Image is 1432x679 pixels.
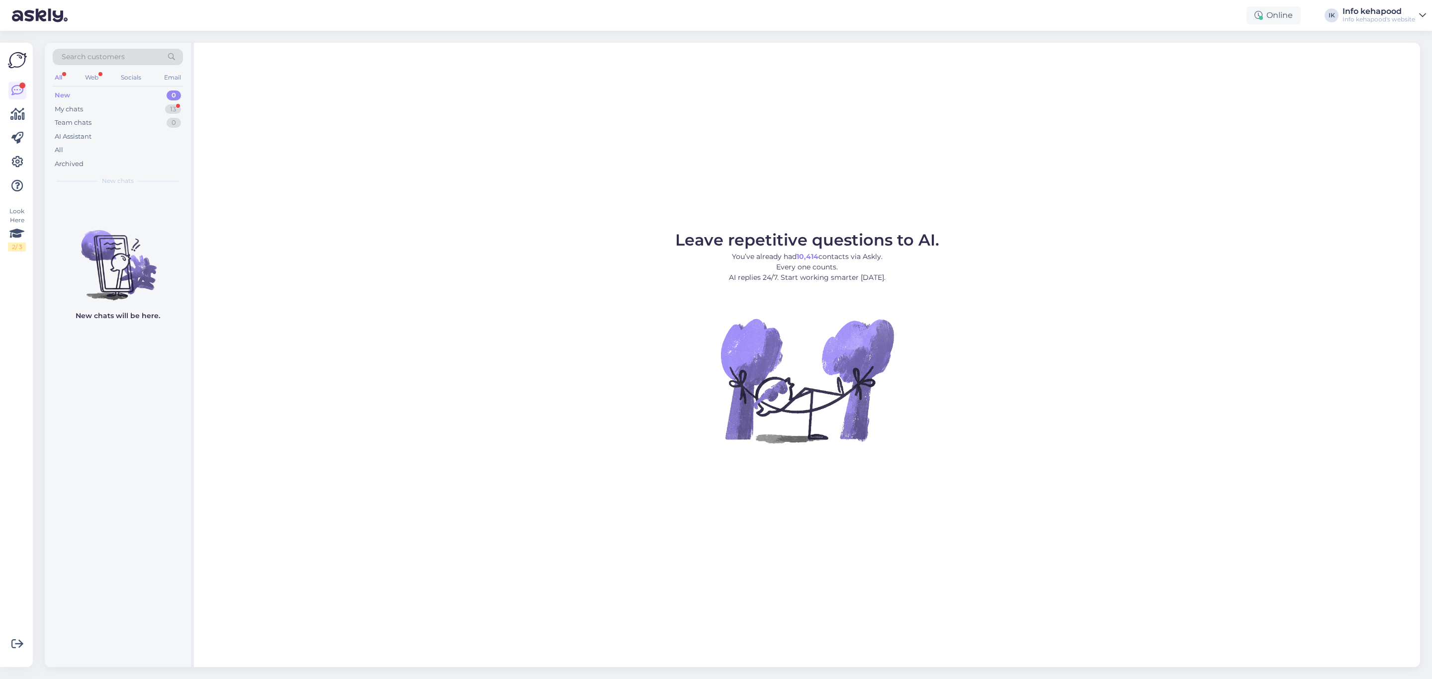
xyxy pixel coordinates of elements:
[167,90,181,100] div: 0
[119,71,143,84] div: Socials
[717,291,896,470] img: No Chat active
[1247,6,1301,24] div: Online
[55,90,70,100] div: New
[45,212,191,302] img: No chats
[62,52,125,62] span: Search customers
[1342,7,1426,23] a: Info kehapoodInfo kehapood's website
[55,159,84,169] div: Archived
[167,118,181,128] div: 0
[55,132,91,142] div: AI Assistant
[165,104,181,114] div: 13
[55,118,91,128] div: Team chats
[8,207,26,252] div: Look Here
[1342,7,1415,15] div: Info kehapood
[83,71,100,84] div: Web
[675,252,939,283] p: You’ve already had contacts via Askly. Every one counts. AI replies 24/7. Start working smarter [...
[76,311,160,321] p: New chats will be here.
[162,71,183,84] div: Email
[55,104,83,114] div: My chats
[53,71,64,84] div: All
[675,230,939,250] span: Leave repetitive questions to AI.
[797,252,818,261] b: 10,414
[1325,8,1339,22] div: IK
[8,51,27,70] img: Askly Logo
[8,243,26,252] div: 2 / 3
[1342,15,1415,23] div: Info kehapood's website
[102,176,134,185] span: New chats
[55,145,63,155] div: All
